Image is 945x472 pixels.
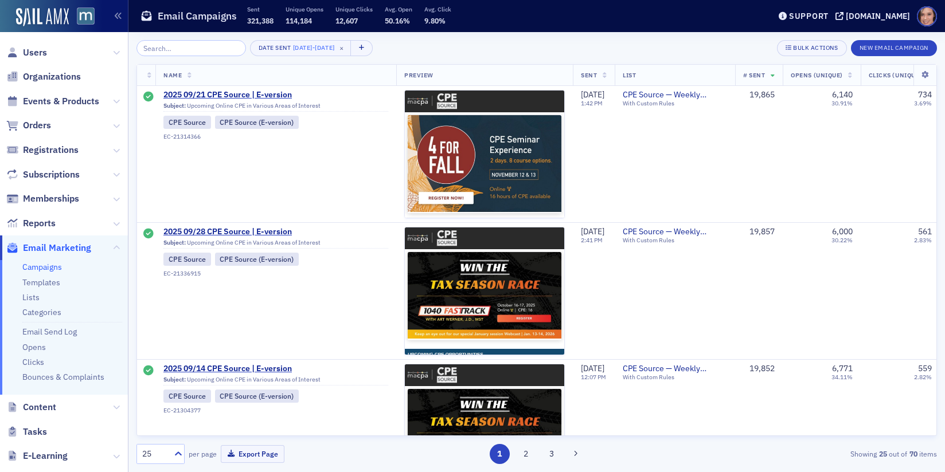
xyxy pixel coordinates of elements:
[69,7,95,27] a: View Homepage
[869,71,922,79] span: Clicks (Unique)
[23,144,79,156] span: Registrations
[22,292,40,302] a: Lists
[877,449,889,459] strong: 25
[23,168,80,181] span: Subscriptions
[163,116,211,128] div: CPE Source
[293,44,313,52] span: [DATE]
[424,16,446,25] span: 9.80%
[743,71,765,79] span: # Sent
[623,71,636,79] span: List
[516,444,536,464] button: 2
[581,99,603,107] time: 1:42 PM
[623,364,727,374] a: CPE Source — Weekly Upcoming CPE Course List
[163,227,388,237] a: 2025 09/28 CPE Source | E-version
[163,364,388,374] span: 2025 09/14 CPE Source | E-version
[286,16,312,25] span: 114,184
[743,90,775,100] div: 19,865
[163,102,186,109] span: Subject:
[623,237,727,244] div: With Custom Rules
[623,227,727,237] a: CPE Source — Weekly Upcoming CPE Course List
[163,376,186,383] span: Subject:
[163,71,182,79] span: Name
[623,100,727,107] div: With Custom Rules
[163,102,388,112] div: Upcoming Online CPE in Various Areas of Interest
[143,365,154,377] div: Sent
[835,12,914,20] button: [DOMAIN_NAME]
[22,357,44,367] a: Clicks
[247,16,274,25] span: 321,388
[163,239,186,246] span: Subject:
[404,71,434,79] span: Preview
[6,70,81,83] a: Organizations
[215,253,299,265] div: CPE Source (E-version)
[6,144,79,156] a: Registrations
[335,16,358,25] span: 12,607
[22,307,61,317] a: Categories
[424,5,451,13] p: Avg. Click
[678,449,937,459] div: Showing out of items
[623,373,727,381] div: With Custom Rules
[259,44,291,52] div: Date Sent
[793,45,838,51] div: Bulk Actions
[335,5,373,13] p: Unique Clicks
[163,239,388,249] div: Upcoming Online CPE in Various Areas of Interest
[163,133,388,140] div: EC-21314366
[221,445,284,463] button: Export Page
[215,390,299,402] div: CPE Source (E-version)
[163,407,388,414] div: EC-21304377
[163,90,388,100] a: 2025 09/21 CPE Source | E-version
[914,237,932,244] div: 2.83%
[337,43,347,53] span: ×
[581,71,597,79] span: Sent
[23,242,91,254] span: Email Marketing
[832,364,853,374] div: 6,771
[542,444,562,464] button: 3
[851,40,937,56] button: New Email Campaign
[6,450,68,462] a: E-Learning
[22,342,46,352] a: Opens
[581,226,604,237] span: [DATE]
[23,95,99,108] span: Events & Products
[917,6,937,26] span: Profile
[163,270,388,277] div: EC-21336915
[247,5,274,13] p: Sent
[315,44,334,52] span: [DATE]
[831,373,853,381] div: 34.11%
[22,372,104,382] a: Bounces & Complaints
[6,426,47,438] a: Tasks
[23,119,51,132] span: Orders
[163,253,211,265] div: CPE Source
[250,40,352,56] button: Date Sent[DATE]-[DATE]×
[743,364,775,374] div: 19,852
[846,11,910,21] div: [DOMAIN_NAME]
[623,90,727,100] a: CPE Source — Weekly Upcoming CPE Course List
[777,40,846,56] button: Bulk Actions
[6,119,51,132] a: Orders
[23,46,47,59] span: Users
[23,70,81,83] span: Organizations
[832,227,853,237] div: 6,000
[581,236,603,244] time: 2:41 PM
[6,217,56,230] a: Reports
[23,192,79,205] span: Memberships
[136,40,246,56] input: Search…
[851,42,937,52] a: New Email Campaign
[22,327,77,337] a: Email Send Log
[22,277,60,288] a: Templates
[16,8,69,26] img: SailAMX
[907,449,919,459] strong: 70
[23,450,68,462] span: E-Learning
[6,401,56,414] a: Content
[918,90,932,100] div: 734
[581,89,604,100] span: [DATE]
[385,5,412,13] p: Avg. Open
[581,373,606,381] time: 12:07 PM
[189,449,217,459] label: per page
[6,168,80,181] a: Subscriptions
